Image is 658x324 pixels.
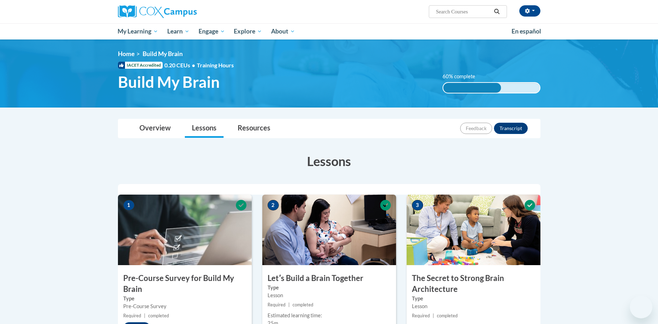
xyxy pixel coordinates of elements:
[412,302,535,310] div: Lesson
[262,195,396,265] img: Course Image
[267,23,300,39] a: About
[192,62,195,68] span: •
[412,313,430,318] span: Required
[194,23,230,39] a: Engage
[433,313,434,318] span: |
[143,50,183,57] span: Build My Brain
[407,273,540,295] h3: The Secret to Strong Brain Architecture
[118,50,134,57] a: Home
[123,313,141,318] span: Required
[268,200,279,210] span: 2
[148,313,169,318] span: completed
[507,24,546,39] a: En español
[163,23,194,39] a: Learn
[519,5,540,17] button: Account Settings
[197,62,234,68] span: Training Hours
[234,27,262,36] span: Explore
[118,5,252,18] a: Cox Campus
[118,62,163,69] span: IACET Accredited
[268,302,286,307] span: Required
[185,119,224,138] a: Lessons
[262,273,396,284] h3: Letʹs Build a Brain Together
[167,27,189,36] span: Learn
[144,313,145,318] span: |
[118,5,197,18] img: Cox Campus
[107,23,551,39] div: Main menu
[113,23,163,39] a: My Learning
[491,7,502,16] button: Search
[443,83,501,93] div: 60% complete
[123,295,246,302] label: Type
[268,312,391,319] div: Estimated learning time:
[132,119,178,138] a: Overview
[271,27,295,36] span: About
[437,313,458,318] span: completed
[118,73,220,91] span: Build My Brain
[118,273,252,295] h3: Pre-Course Survey for Build My Brain
[443,73,483,80] label: 60% complete
[412,295,535,302] label: Type
[288,302,290,307] span: |
[412,200,423,210] span: 3
[435,7,491,16] input: Search Courses
[512,27,541,35] span: En español
[199,27,225,36] span: Engage
[123,200,134,210] span: 1
[494,123,528,134] button: Transcript
[123,302,246,310] div: Pre-Course Survey
[229,23,267,39] a: Explore
[293,302,313,307] span: completed
[118,152,540,170] h3: Lessons
[268,284,391,292] label: Type
[460,123,492,134] button: Feedback
[164,61,197,69] span: 0.20 CEUs
[231,119,277,138] a: Resources
[118,195,252,265] img: Course Image
[630,296,652,318] iframe: Button to launch messaging window
[407,195,540,265] img: Course Image
[118,27,158,36] span: My Learning
[268,292,391,299] div: Lesson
